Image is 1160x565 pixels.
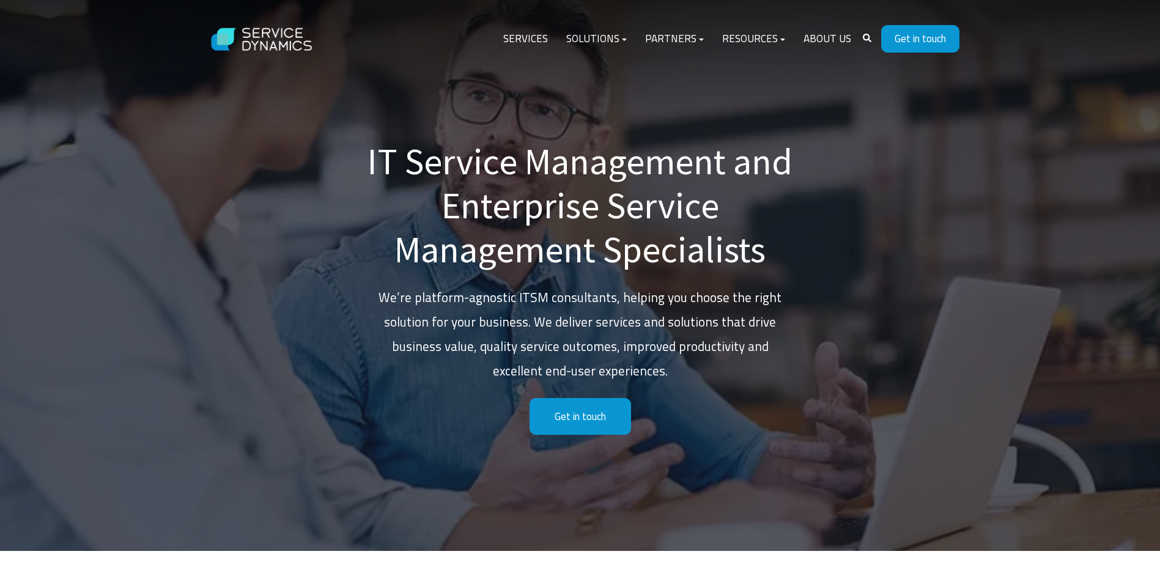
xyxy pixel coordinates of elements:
a: Resources [713,24,794,54]
p: We’re platform-agnostic ITSM consultants, helping you choose the right solution for your business... [366,286,794,383]
a: Get in touch [530,398,631,435]
h1: IT Service Management and Enterprise Service Management Specialists [366,139,794,271]
div: Navigation Menu [494,24,860,54]
img: Service Dynamics Logo - White [201,16,323,63]
a: Solutions [557,24,636,54]
a: Partners [636,24,713,54]
a: Services [494,24,557,54]
a: Get in touch [881,25,959,53]
a: About Us [794,24,860,54]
